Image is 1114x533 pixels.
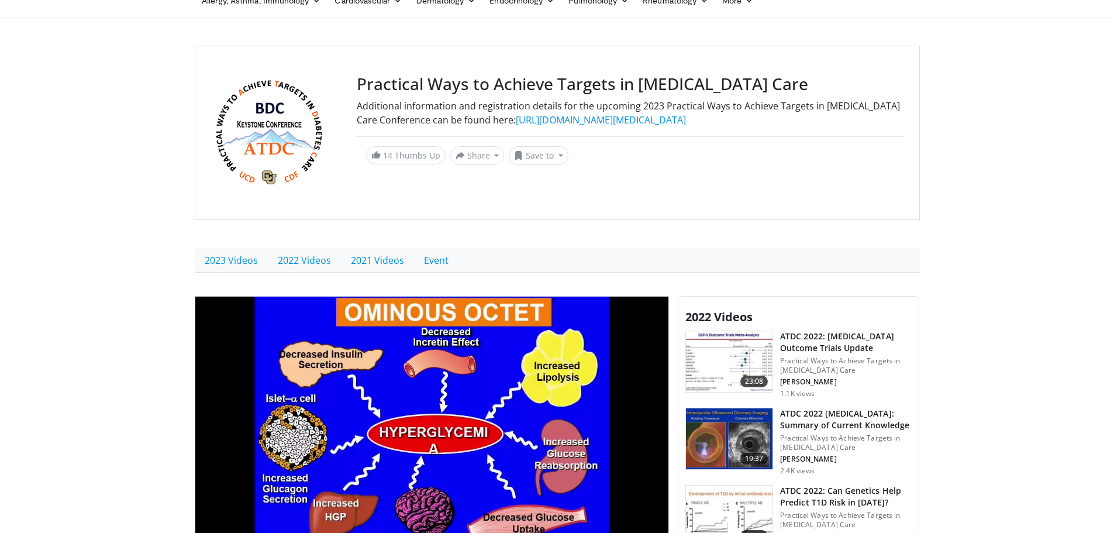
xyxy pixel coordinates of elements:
[685,309,753,325] span: 2022 Videos
[268,248,341,273] a: 2022 Videos
[509,146,568,165] button: Save to
[780,455,912,464] p: [PERSON_NAME]
[780,377,912,387] p: [PERSON_NAME]
[516,114,686,126] a: [URL][DOMAIN_NAME][MEDICAL_DATA]
[195,248,268,273] a: 2023 Videos
[357,74,903,94] h3: Practical Ways to Achieve Targets in [MEDICAL_DATA] Care
[780,389,815,398] p: 1.1K views
[780,466,815,476] p: 2.4K views
[686,331,772,392] img: 46cb8791-2b0a-45d1-976a-5f3c0d9fc0b9.150x105_q85_crop-smart_upscale.jpg
[740,376,768,387] span: 23:08
[357,99,903,127] div: Additional information and registration details for the upcoming 2023 Practical Ways to Achieve T...
[740,453,768,465] span: 19:37
[780,434,912,452] p: Practical Ways to Achieve Targets in [MEDICAL_DATA] Care
[780,511,912,529] p: Practical Ways to Achieve Targets in [MEDICAL_DATA] Care
[450,146,505,165] button: Share
[341,248,414,273] a: 2021 Videos
[780,356,912,375] p: Practical Ways to Achieve Targets in [MEDICAL_DATA] Care
[780,331,912,354] h3: ATDC 2022: [MEDICAL_DATA] Outcome Trials Update
[685,408,912,476] a: 19:37 ATDC 2022 [MEDICAL_DATA]: Summary of Current Knowledge Practical Ways to Achieve Targets in...
[414,248,458,273] a: Event
[383,150,392,161] span: 14
[685,331,912,398] a: 23:08 ATDC 2022: [MEDICAL_DATA] Outcome Trials Update Practical Ways to Achieve Targets in [MEDIC...
[780,408,912,431] h3: ATDC 2022 [MEDICAL_DATA]: Summary of Current Knowledge
[780,485,912,508] h3: ATDC 2022: Can Genetics Help Predict T1D Risk in [DATE]?
[366,146,446,164] a: 14 Thumbs Up
[686,408,772,469] img: 6958c5e9-ca20-4d1c-aff7-91a4c562ffe3.150x105_q85_crop-smart_upscale.jpg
